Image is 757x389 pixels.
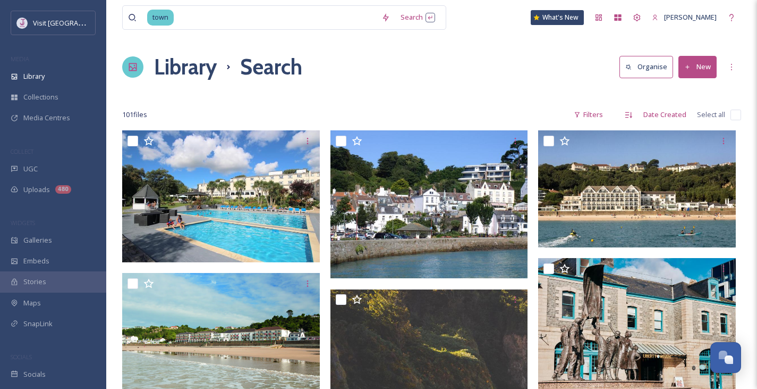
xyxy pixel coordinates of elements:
span: Maps [23,298,41,308]
span: Collections [23,92,58,102]
span: Media Centres [23,113,70,123]
img: 1287512863_olympus-digital-camera.jpg [330,130,528,278]
div: Search [395,7,440,28]
a: What's New [531,10,584,25]
span: MEDIA [11,55,29,63]
span: Socials [23,369,46,379]
span: [PERSON_NAME] [664,12,717,22]
button: Open Chat [710,342,741,373]
a: [PERSON_NAME] [647,7,722,28]
div: Filters [568,104,608,125]
span: Library [23,71,45,81]
img: golden-sands-hotel.jpg [538,130,736,247]
span: town [147,10,174,25]
a: Organise [619,56,678,78]
span: COLLECT [11,147,33,155]
button: Organise [619,56,673,78]
span: Galleries [23,235,52,245]
span: SOCIALS [11,353,32,361]
a: Library [154,51,217,83]
span: 101 file s [122,110,147,120]
button: New [678,56,717,78]
div: 480 [55,185,71,194]
h1: Search [240,51,302,83]
img: Events-Jersey-Logo.png [17,18,28,28]
img: westhill9840_for_website.jpg [122,130,320,262]
span: Visit [GEOGRAPHIC_DATA] [33,18,115,28]
span: SnapLink [23,319,53,329]
span: Embeds [23,256,49,266]
span: Select all [697,110,725,120]
span: Stories [23,277,46,287]
div: Date Created [638,104,692,125]
span: WIDGETS [11,219,35,227]
span: Uploads [23,185,50,195]
span: UGC [23,164,38,174]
